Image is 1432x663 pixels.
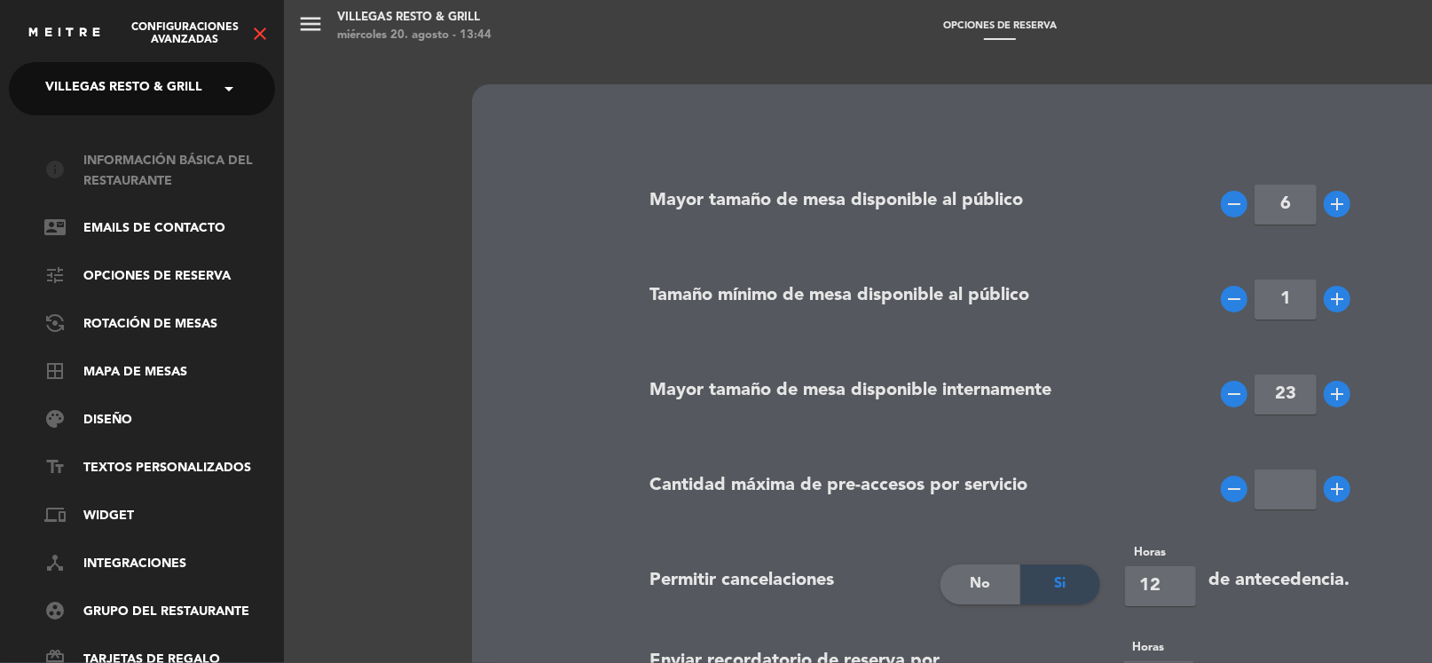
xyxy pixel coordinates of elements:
i: phonelink [44,504,66,525]
i: flip_camera_android [44,312,66,334]
a: Integraciones [44,554,275,575]
i: close [249,23,271,44]
a: Mapa de mesas [44,362,275,383]
a: Widget [44,506,275,527]
i: palette [44,408,66,430]
img: MEITRE [27,27,102,40]
i: group_work [44,600,66,621]
a: Textos Personalizados [44,458,275,479]
i: border_all [44,360,66,382]
i: device_hub [44,552,66,573]
span: Villegas Resto & Grill [45,70,202,107]
i: info [44,159,66,180]
span: Configuraciones avanzadas [120,21,249,46]
i: tune [44,264,66,286]
i: text_fields [44,456,66,478]
a: Diseño [44,410,275,431]
a: Rotación de Mesas [44,314,275,335]
a: Emails de Contacto [44,218,275,240]
i: contact_mail [44,217,66,238]
a: Grupo del restaurante [44,602,275,623]
a: Información básica del restaurante [44,151,275,192]
a: Opciones de reserva [44,266,275,288]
